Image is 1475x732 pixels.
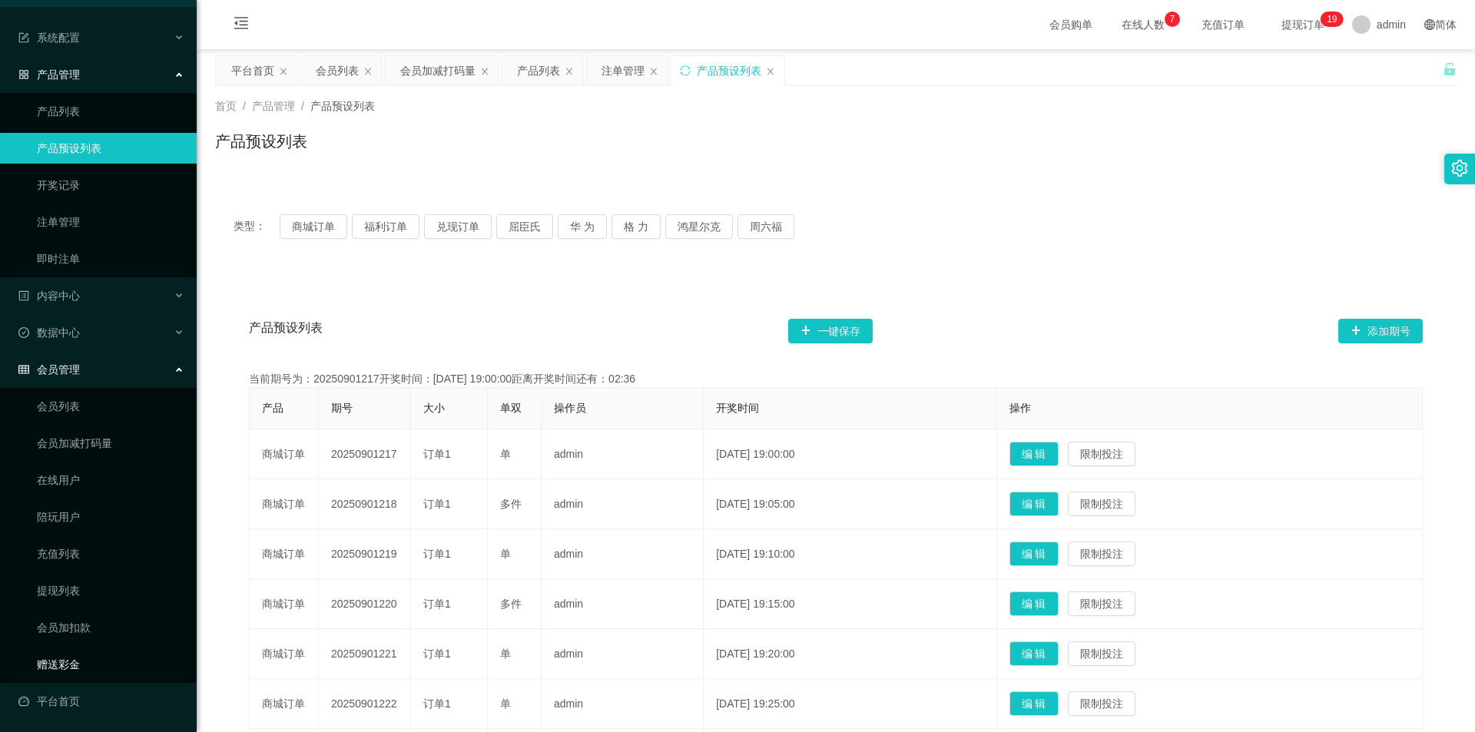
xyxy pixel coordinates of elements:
[565,67,574,76] i: 图标: close
[716,402,759,414] span: 开奖时间
[1009,641,1059,666] button: 编 辑
[250,579,319,629] td: 商城订单
[18,327,29,338] i: 图标: check-circle-o
[1068,591,1135,616] button: 限制投注
[1338,319,1423,343] button: 图标: plus添加期号
[423,402,445,414] span: 大小
[423,648,451,660] span: 订单1
[279,67,288,76] i: 图标: close
[18,290,29,301] i: 图标: profile
[1321,12,1343,27] sup: 19
[319,679,411,729] td: 20250901222
[18,290,80,302] span: 内容中心
[250,629,319,679] td: 商城订单
[766,67,775,76] i: 图标: close
[331,402,353,414] span: 期号
[37,243,184,274] a: 即时注单
[697,56,761,85] div: 产品预设列表
[704,579,996,629] td: [DATE] 19:15:00
[37,649,184,680] a: 赠送彩金
[665,214,733,239] button: 鸿星尔克
[1009,402,1031,414] span: 操作
[1114,19,1172,30] span: 在线人数
[1068,691,1135,716] button: 限制投注
[500,498,522,510] span: 多件
[788,319,873,343] button: 图标: plus一键保存
[500,598,522,610] span: 多件
[215,100,237,112] span: 首页
[542,629,704,679] td: admin
[542,529,704,579] td: admin
[680,65,691,76] i: 图标: sync
[215,1,267,50] i: 图标: menu-fold
[704,479,996,529] td: [DATE] 19:05:00
[37,170,184,200] a: 开奖记录
[18,364,29,375] i: 图标: table
[1165,12,1180,27] sup: 7
[37,612,184,643] a: 会员加扣款
[316,56,359,85] div: 会员列表
[517,56,560,85] div: 产品列表
[18,326,80,339] span: 数据中心
[554,402,586,414] span: 操作员
[231,56,274,85] div: 平台首页
[1068,492,1135,516] button: 限制投注
[542,679,704,729] td: admin
[280,214,347,239] button: 商城订单
[1274,19,1332,30] span: 提现订单
[1194,19,1252,30] span: 充值订单
[500,648,511,660] span: 单
[737,214,794,239] button: 周六福
[18,686,184,717] a: 图标: dashboard平台首页
[1068,641,1135,666] button: 限制投注
[310,100,375,112] span: 产品预设列表
[423,448,451,460] span: 订单1
[319,629,411,679] td: 20250901221
[363,67,373,76] i: 图标: close
[250,429,319,479] td: 商城订单
[37,207,184,237] a: 注单管理
[18,31,80,44] span: 系统配置
[704,529,996,579] td: [DATE] 19:10:00
[249,371,1423,387] div: 当前期号为：20250901217开奖时间：[DATE] 19:00:00距离开奖时间还有：02:36
[319,529,411,579] td: 20250901219
[1443,62,1457,76] i: 图标: unlock
[542,429,704,479] td: admin
[500,697,511,710] span: 单
[423,697,451,710] span: 订单1
[400,56,476,85] div: 会员加减打码量
[234,214,280,239] span: 类型：
[1068,442,1135,466] button: 限制投注
[1170,12,1175,27] p: 7
[1068,542,1135,566] button: 限制投注
[319,429,411,479] td: 20250901217
[18,68,80,81] span: 产品管理
[1009,542,1059,566] button: 编 辑
[423,498,451,510] span: 订单1
[500,448,511,460] span: 单
[262,402,283,414] span: 产品
[1009,492,1059,516] button: 编 辑
[1332,12,1337,27] p: 9
[1451,160,1468,177] i: 图标: setting
[37,465,184,495] a: 在线用户
[352,214,419,239] button: 福利订单
[424,214,492,239] button: 兑现订单
[18,363,80,376] span: 会员管理
[602,56,645,85] div: 注单管理
[250,479,319,529] td: 商城订单
[704,679,996,729] td: [DATE] 19:25:00
[18,69,29,80] i: 图标: appstore-o
[704,629,996,679] td: [DATE] 19:20:00
[319,479,411,529] td: 20250901218
[1009,442,1059,466] button: 编 辑
[1009,591,1059,616] button: 编 辑
[37,575,184,606] a: 提现列表
[423,548,451,560] span: 订单1
[249,319,323,343] span: 产品预设列表
[37,538,184,569] a: 充值列表
[319,579,411,629] td: 20250901220
[612,214,661,239] button: 格 力
[704,429,996,479] td: [DATE] 19:00:00
[301,100,304,112] span: /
